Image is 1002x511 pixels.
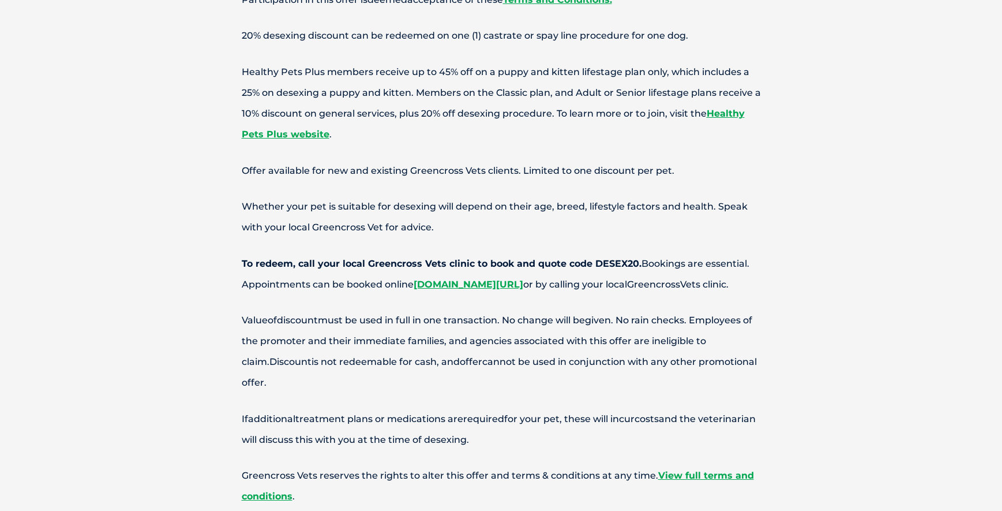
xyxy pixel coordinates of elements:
span: costs [635,413,659,424]
a: Healthy Pets Plus website [242,108,745,140]
strong: To redeem, call your local Greencross Vets clinic to book and quote code DESEX20. [242,258,641,269]
p: Greencross Vets reserves the rights to alter this offer and terms & conditions at any time. . [201,465,801,507]
span: Discount [269,356,312,367]
span: must be used in full in one transaction. No change will be [318,315,585,326]
p: Offer available for new and existing Greencross Vets clients. Limited to one discount per pet. [201,161,801,181]
span: Greencross [627,279,680,290]
span: If [242,413,248,424]
span: offer [460,356,482,367]
span: for your pet, these will incur [504,413,635,424]
span: 20% desexing discount can be redeemed on one (1) castrate or spay line procedure for one dog. [242,30,688,41]
span: Value [242,315,268,326]
p: Healthy Pets Plus members receive up to 45% off on a puppy and kitten lifestage plan only, which ... [201,62,801,145]
span: . No rain checks. Employees of the promoter and their immediate families, and agencies associated... [242,315,752,367]
span: additional [248,413,295,424]
span: or by calling your local [523,279,627,290]
span: given [585,315,611,326]
span: is not redeemable for cash, and [312,356,460,367]
span: discount [277,315,318,326]
span: Vets clinic. [680,279,729,290]
span: required [463,413,504,424]
p: Whether your pet is suitable for desexing will depend on their age, breed, lifestyle factors and ... [201,196,801,238]
span: treatment plans or medications are [295,413,463,424]
a: [DOMAIN_NAME][URL] [414,279,523,290]
span: of [268,315,277,326]
span: and the veterinarian will discuss this with you at the time of desexing. [242,413,756,445]
span: cannot be used in conjunction with any other promotional offer. [242,356,757,388]
span: Bookings are essential. Appointments can be booked online [242,258,749,290]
